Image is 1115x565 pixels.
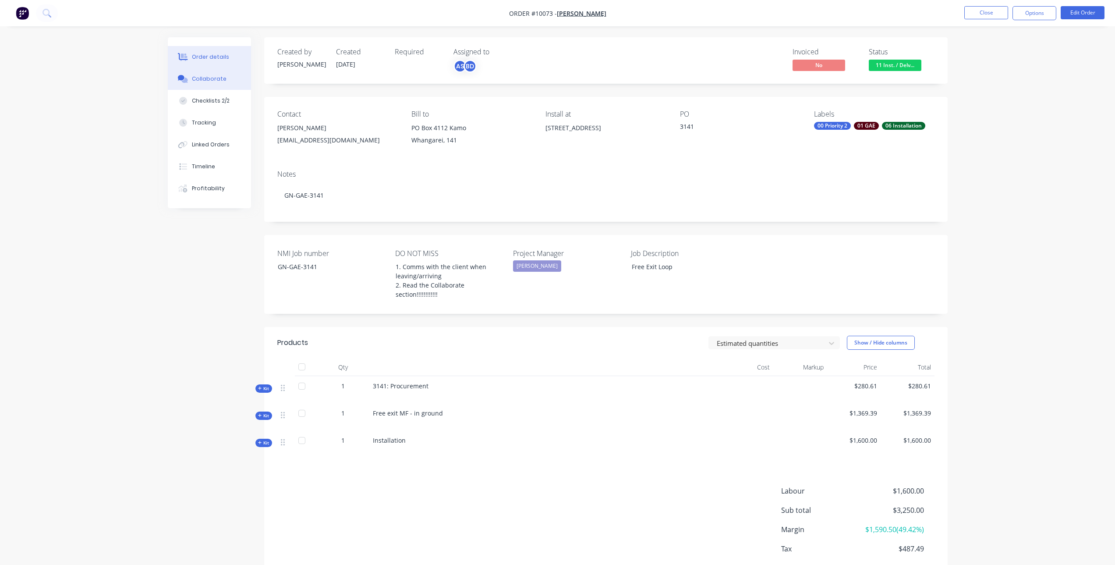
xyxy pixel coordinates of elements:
label: DO NOT MISS [395,248,505,259]
div: [PERSON_NAME][EMAIL_ADDRESS][DOMAIN_NAME] [277,122,397,150]
div: [PERSON_NAME] [277,122,397,134]
span: $1,600.00 [831,436,878,445]
div: BD [464,60,477,73]
label: Project Manager [513,248,623,259]
div: Tracking [192,119,216,127]
span: $1,369.39 [884,409,931,418]
span: Margin [781,524,859,535]
span: No [793,60,845,71]
span: 3141: Procurement [373,382,428,390]
span: 1 [341,409,345,418]
div: 01 GAE [854,122,879,130]
div: Bill to [411,110,531,118]
div: Whangarei, 141 [411,134,531,146]
div: GN-GAE-3141 [277,182,934,209]
div: PO [680,110,800,118]
span: Labour [781,486,859,496]
div: [STREET_ADDRESS] [545,122,665,150]
label: NMI Job number [277,248,387,259]
button: Kit [255,439,272,447]
div: Install at [545,110,665,118]
div: Collaborate [192,75,227,83]
span: $280.61 [884,381,931,391]
label: Job Description [631,248,740,259]
button: Linked Orders [168,134,251,156]
div: Products [277,338,308,348]
span: 1 [341,436,345,445]
div: 06 Installation [882,122,925,130]
span: 11 Inst. / Delv... [869,60,921,71]
button: ASBD [453,60,477,73]
span: $1,600.00 [884,436,931,445]
span: Sub total [781,505,859,515]
button: Kit [255,412,272,420]
div: 1. Comms with the client when leaving/arriving 2. Read the Collaborate section!!!!!!!!!!!! [389,260,498,301]
button: 11 Inst. / Delv... [869,60,921,73]
div: Notes [277,170,934,178]
div: PO Box 4112 KamoWhangarei, 141 [411,122,531,150]
img: Factory [16,7,29,20]
button: Edit Order [1061,6,1104,19]
div: Price [827,359,881,376]
div: Checklists 2/2 [192,97,230,105]
span: Kit [258,385,269,392]
div: Labels [814,110,934,118]
div: Profitability [192,185,225,192]
span: $3,250.00 [859,505,924,515]
div: PO Box 4112 Kamo [411,122,531,134]
div: Cost [720,359,774,376]
div: GN-GAE-3141 [271,260,380,273]
button: Show / Hide columns [847,336,915,350]
div: AS [453,60,467,73]
span: Kit [258,412,269,419]
button: Order details [168,46,251,68]
div: Qty [317,359,369,376]
span: $280.61 [831,381,878,391]
div: [EMAIL_ADDRESS][DOMAIN_NAME] [277,134,397,146]
span: $1,590.50 ( 49.42 %) [859,524,924,535]
span: Installation [373,436,406,444]
span: $1,600.00 [859,486,924,496]
div: [PERSON_NAME] [513,260,561,272]
div: Assigned to [453,48,541,56]
span: 1 [341,381,345,391]
div: 00 Priority 2 [814,122,851,130]
div: Free Exit Loop [625,260,734,273]
span: $487.49 [859,544,924,554]
div: Linked Orders [192,141,230,149]
button: Checklists 2/2 [168,90,251,112]
div: Created [336,48,384,56]
button: Tracking [168,112,251,134]
button: Close [964,6,1008,19]
div: 3141 [680,122,789,134]
div: Created by [277,48,326,56]
span: [DATE] [336,60,355,68]
div: Contact [277,110,397,118]
a: [PERSON_NAME] [557,9,606,18]
div: [PERSON_NAME] [277,60,326,69]
div: [STREET_ADDRESS] [545,122,665,134]
button: Timeline [168,156,251,178]
button: Collaborate [168,68,251,90]
div: Timeline [192,163,215,171]
span: $1,369.39 [831,409,878,418]
button: Kit [255,384,272,393]
div: Total [881,359,934,376]
div: Invoiced [793,48,858,56]
span: Tax [781,544,859,554]
div: Status [869,48,934,56]
div: Required [395,48,443,56]
button: Profitability [168,178,251,199]
span: Order #10073 - [509,9,557,18]
div: Order details [192,53,229,61]
div: Markup [773,359,827,376]
button: Options [1012,6,1056,20]
span: Kit [258,440,269,446]
span: Free exit MF - in ground [373,409,443,417]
